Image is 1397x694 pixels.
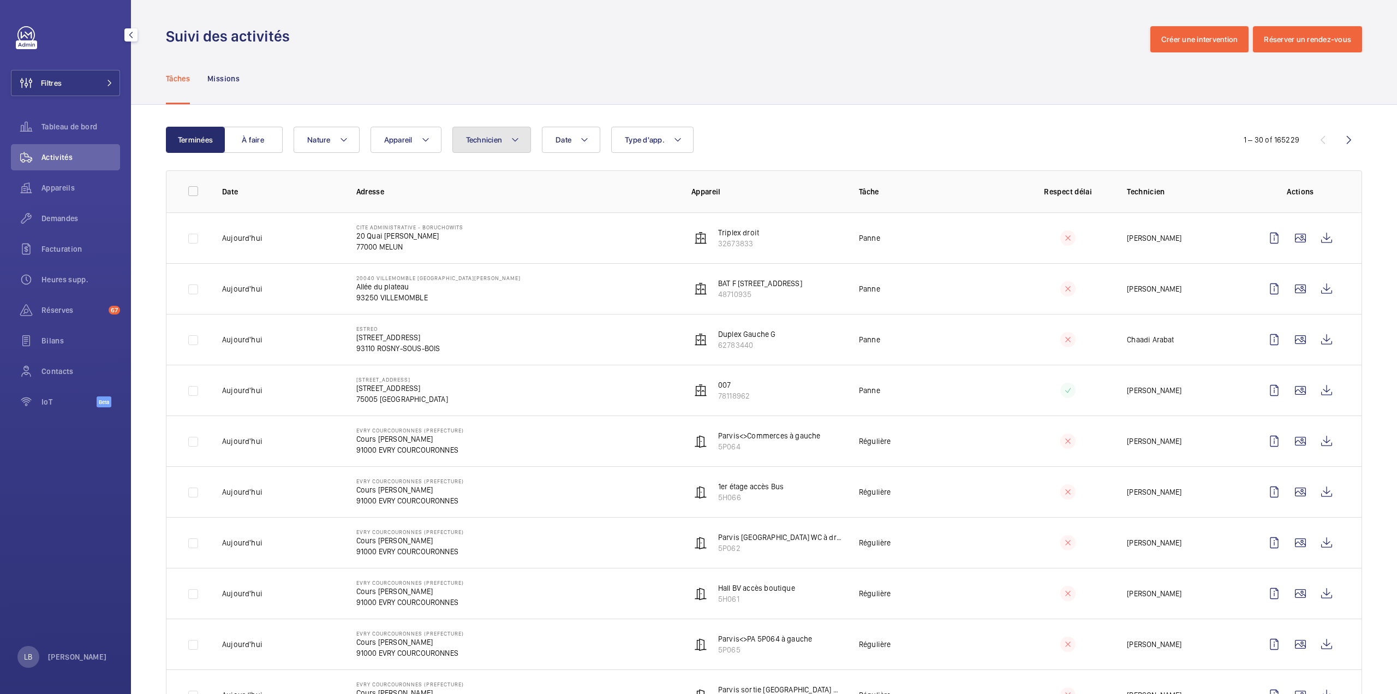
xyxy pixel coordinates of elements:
img: elevator.svg [694,384,707,397]
p: Cours [PERSON_NAME] [356,637,464,648]
p: Aujourd'hui [222,487,262,497]
button: À faire [224,127,283,153]
p: EVRY COURCOURONNES (PREFECTURE) [356,681,464,687]
button: Date [542,127,600,153]
p: 20 Quai [PERSON_NAME] [356,230,463,241]
p: Triplex droit [718,227,759,238]
p: Aujourd'hui [222,283,262,294]
img: automatic_door.svg [694,435,707,448]
p: 62783440 [718,340,776,351]
p: Chaadi Arabat [1127,334,1174,345]
p: 5H061 [718,594,795,604]
div: 1 – 30 of 165229 [1244,134,1299,145]
p: [PERSON_NAME] [1127,283,1181,294]
p: Aujourd'hui [222,436,262,447]
p: Aujourd'hui [222,334,262,345]
button: Créer une intervention [1150,26,1249,52]
p: 007 [718,379,750,390]
span: 67 [109,306,120,315]
p: Parvis<>Commerces à gauche [718,430,821,441]
p: 91000 EVRY COURCOURONNES [356,444,464,455]
p: Régulière [859,639,891,650]
button: Terminées [166,127,225,153]
span: Bilans [41,335,120,346]
p: Régulière [859,487,891,497]
p: [PERSON_NAME] [1127,588,1181,599]
p: [PERSON_NAME] [1127,537,1181,548]
button: Technicien [452,127,532,153]
p: Duplex Gauche G [718,329,776,340]
span: Technicien [466,135,503,144]
p: 1er étage accès Bus [718,481,784,492]
img: automatic_door.svg [694,587,707,600]
p: [PERSON_NAME] [1127,639,1181,650]
span: Date [556,135,571,144]
p: 5P064 [718,441,821,452]
p: 75005 [GEOGRAPHIC_DATA] [356,394,448,405]
p: 77000 MELUN [356,241,463,252]
p: Date [222,186,339,197]
button: Appareil [371,127,441,153]
p: Régulière [859,588,891,599]
p: Hall BV accès boutique [718,583,795,594]
p: 32673833 [718,238,759,249]
span: Beta [97,396,111,407]
p: 93250 VILLEMOMBLE [356,292,521,303]
p: 5P065 [718,644,813,655]
p: Panne [859,283,880,294]
p: Cite Administrative - BORUCHOWITS [356,224,463,230]
p: 5P062 [718,543,841,554]
p: [STREET_ADDRESS] [356,383,448,394]
p: EVRY COURCOURONNES (PREFECTURE) [356,579,464,586]
p: [STREET_ADDRESS] [356,376,448,383]
p: ESTREO [356,325,440,332]
p: [PERSON_NAME] [48,651,107,662]
p: BAT F [STREET_ADDRESS] [718,278,802,289]
button: Nature [294,127,360,153]
p: 91000 EVRY COURCOURONNES [356,495,464,506]
p: Technicien [1127,186,1244,197]
p: Cours [PERSON_NAME] [356,484,464,495]
button: Type d'app. [611,127,694,153]
img: elevator.svg [694,333,707,346]
p: [STREET_ADDRESS] [356,332,440,343]
p: Allée du plateau [356,281,521,292]
span: Contacts [41,366,120,377]
p: Parvis<>PA 5P064 à gauche [718,633,813,644]
p: Régulière [859,537,891,548]
p: Cours [PERSON_NAME] [356,586,464,597]
p: Cours [PERSON_NAME] [356,434,464,444]
img: elevator.svg [694,282,707,295]
span: Nature [307,135,331,144]
img: elevator.svg [694,232,707,245]
p: 5H066 [718,492,784,503]
p: Parvis [GEOGRAPHIC_DATA] WC à droite [718,532,841,543]
p: Panne [859,334,880,345]
p: Panne [859,233,880,244]
p: Aujourd'hui [222,588,262,599]
p: Cours [PERSON_NAME] [356,535,464,546]
p: EVRY COURCOURONNES (PREFECTURE) [356,630,464,637]
p: LB [24,651,32,662]
p: 93110 ROSNY-SOUS-BOIS [356,343,440,354]
span: Appareils [41,182,120,193]
img: automatic_door.svg [694,536,707,549]
button: Filtres [11,70,120,96]
p: Aujourd'hui [222,233,262,244]
p: Panne [859,385,880,396]
span: Activités [41,152,120,163]
p: 78118962 [718,390,750,401]
p: Tâches [166,73,190,84]
span: Tableau de bord [41,121,120,132]
img: automatic_door.svg [694,485,707,499]
span: Réserves [41,305,104,316]
p: Aujourd'hui [222,639,262,650]
button: Réserver un rendez-vous [1253,26,1362,52]
p: EVRY COURCOURONNES (PREFECTURE) [356,427,464,434]
p: Missions [207,73,240,84]
p: [PERSON_NAME] [1127,385,1181,396]
p: 91000 EVRY COURCOURONNES [356,546,464,557]
p: Respect délai [1026,186,1109,197]
p: 20040 VILLEMOMBLE [GEOGRAPHIC_DATA][PERSON_NAME] [356,275,521,281]
p: 48710935 [718,289,802,300]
